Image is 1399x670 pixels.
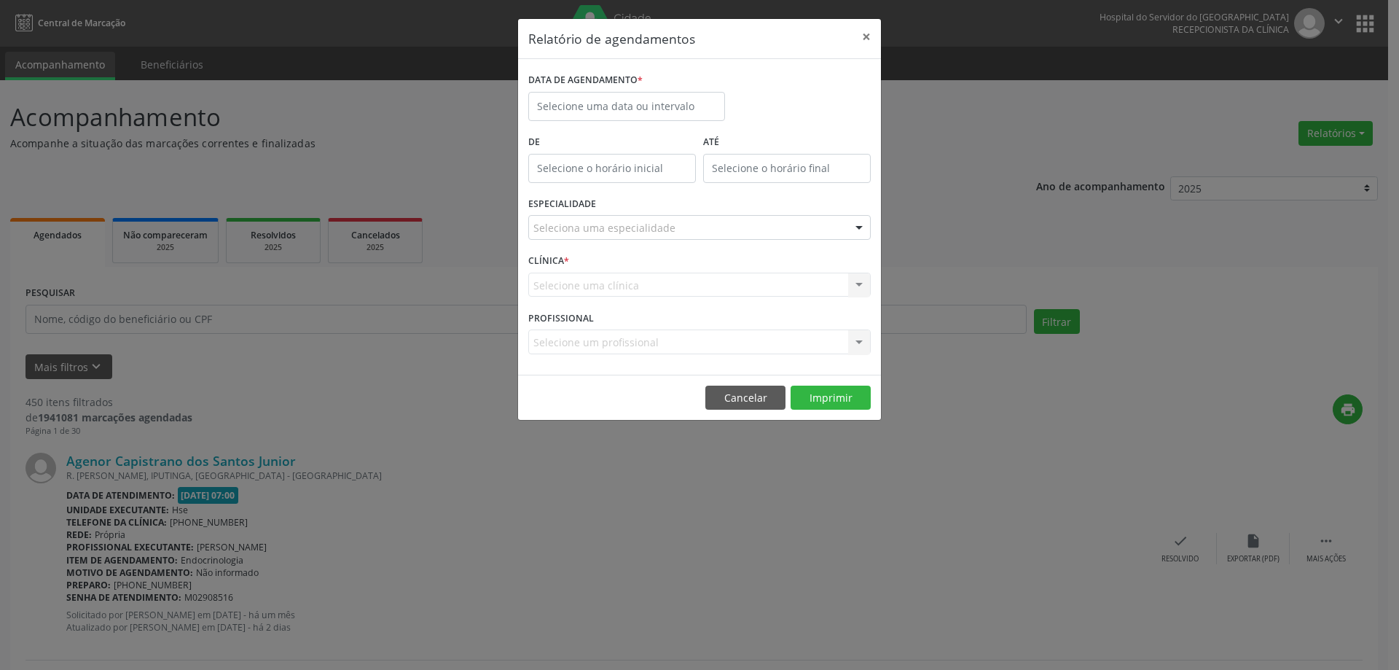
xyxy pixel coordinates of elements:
[705,386,785,410] button: Cancelar
[528,29,695,48] h5: Relatório de agendamentos
[528,250,569,273] label: CLÍNICA
[528,69,643,92] label: DATA DE AGENDAMENTO
[533,220,675,235] span: Seleciona uma especialidade
[703,154,871,183] input: Selecione o horário final
[852,19,881,55] button: Close
[528,92,725,121] input: Selecione uma data ou intervalo
[528,307,594,330] label: PROFISSIONAL
[528,131,696,154] label: De
[703,131,871,154] label: ATÉ
[528,154,696,183] input: Selecione o horário inicial
[791,386,871,410] button: Imprimir
[528,193,596,216] label: ESPECIALIDADE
